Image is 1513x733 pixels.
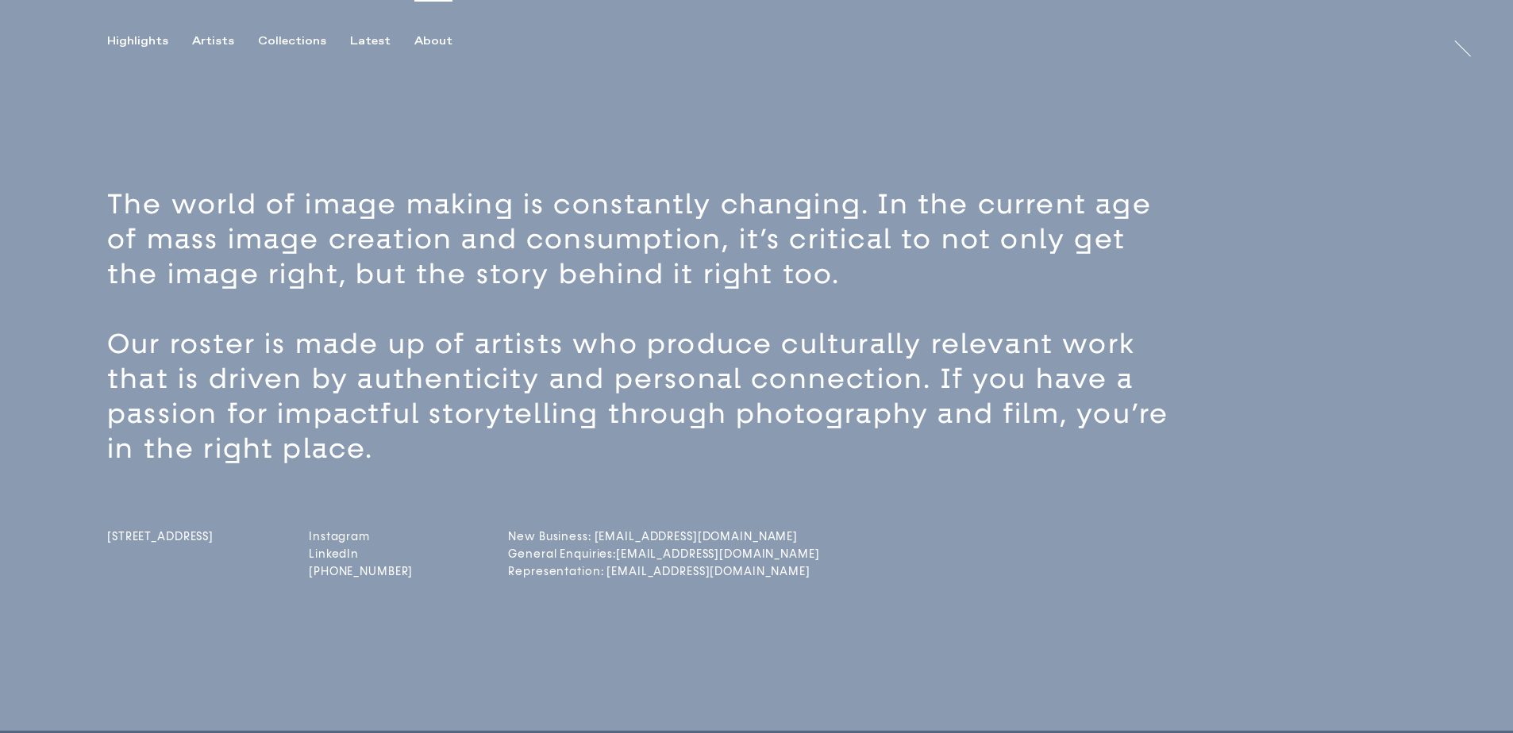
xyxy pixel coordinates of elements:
a: General Enquiries:[EMAIL_ADDRESS][DOMAIN_NAME] [508,547,633,561]
div: Artists [192,34,234,48]
div: About [414,34,452,48]
p: The world of image making is constantly changing. In the current age of mass image creation and c... [107,187,1191,292]
button: About [414,34,476,48]
div: Collections [258,34,326,48]
button: Artists [192,34,258,48]
a: Representation: [EMAIL_ADDRESS][DOMAIN_NAME] [508,565,633,578]
a: LinkedIn [309,547,413,561]
div: Latest [350,34,391,48]
a: New Business: [EMAIL_ADDRESS][DOMAIN_NAME] [508,530,633,543]
p: Our roster is made up of artists who produce culturally relevant work that is driven by authentic... [107,327,1191,466]
button: Highlights [107,34,192,48]
button: Latest [350,34,414,48]
a: Instagram [309,530,413,543]
button: Collections [258,34,350,48]
a: [PHONE_NUMBER] [309,565,413,578]
div: Highlights [107,34,168,48]
span: [STREET_ADDRESS] [107,530,214,543]
a: [STREET_ADDRESS] [107,530,214,582]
